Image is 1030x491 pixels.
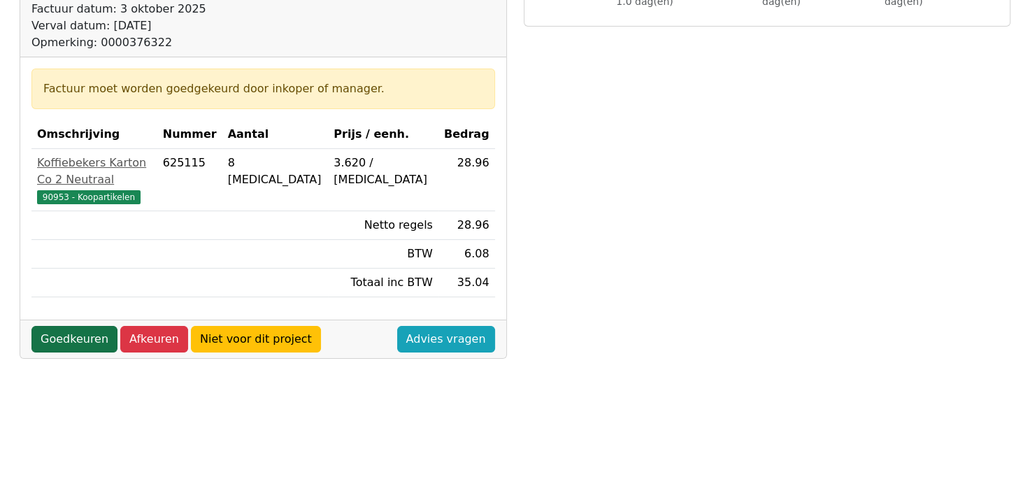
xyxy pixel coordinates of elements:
[120,326,188,353] a: Afkeuren
[157,120,222,149] th: Nummer
[228,155,323,188] div: 8 [MEDICAL_DATA]
[157,149,222,211] td: 625115
[37,155,152,188] div: Koffiebekers Karton Co 2 Neutraal
[438,120,495,149] th: Bedrag
[397,326,495,353] a: Advies vragen
[31,17,313,34] div: Verval datum: [DATE]
[328,120,438,149] th: Prijs / eenh.
[334,155,433,188] div: 3.620 / [MEDICAL_DATA]
[31,326,117,353] a: Goedkeuren
[328,240,438,269] td: BTW
[328,211,438,240] td: Netto regels
[31,120,157,149] th: Omschrijving
[191,326,321,353] a: Niet voor dit project
[438,149,495,211] td: 28.96
[31,34,313,51] div: Opmerking: 0000376322
[438,269,495,297] td: 35.04
[222,120,329,149] th: Aantal
[438,240,495,269] td: 6.08
[37,155,152,205] a: Koffiebekers Karton Co 2 Neutraal90953 - Koopartikelen
[328,269,438,297] td: Totaal inc BTW
[37,190,141,204] span: 90953 - Koopartikelen
[31,1,313,17] div: Factuur datum: 3 oktober 2025
[43,80,483,97] div: Factuur moet worden goedgekeurd door inkoper of manager.
[438,211,495,240] td: 28.96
